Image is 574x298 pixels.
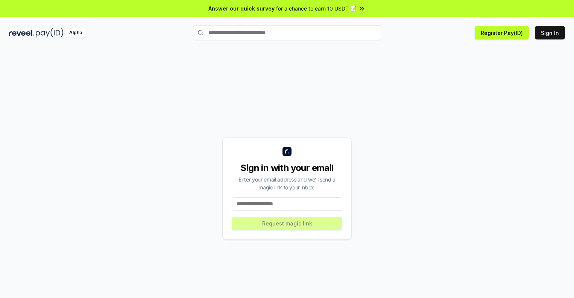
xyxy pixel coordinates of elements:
div: Enter your email address and we’ll send a magic link to your inbox. [232,175,342,191]
img: pay_id [36,28,64,38]
span: for a chance to earn 10 USDT 📝 [276,5,357,12]
button: Sign In [535,26,565,39]
img: reveel_dark [9,28,34,38]
img: logo_small [282,147,292,156]
div: Sign in with your email [232,162,342,174]
div: Alpha [65,28,86,38]
span: Answer our quick survey [208,5,275,12]
button: Register Pay(ID) [475,26,529,39]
